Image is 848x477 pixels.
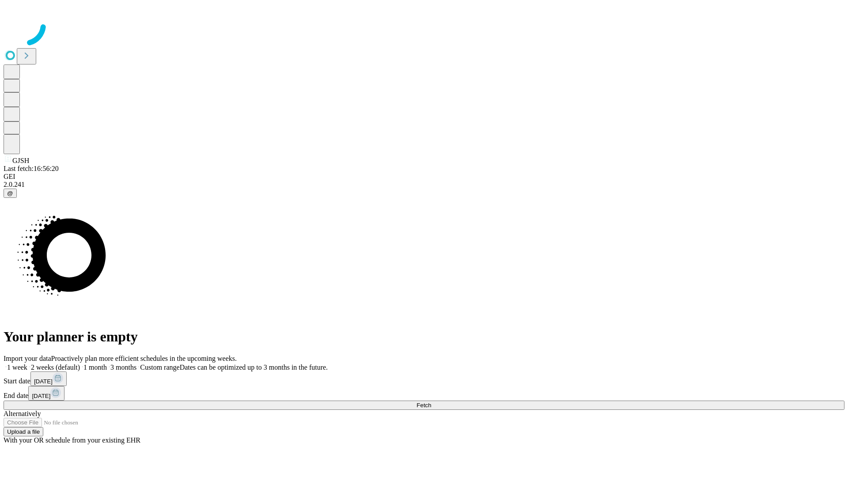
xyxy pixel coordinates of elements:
[4,355,51,362] span: Import your data
[7,363,27,371] span: 1 week
[4,329,844,345] h1: Your planner is empty
[4,371,844,386] div: Start date
[4,427,43,436] button: Upload a file
[110,363,136,371] span: 3 months
[83,363,107,371] span: 1 month
[34,378,53,385] span: [DATE]
[28,386,64,401] button: [DATE]
[4,401,844,410] button: Fetch
[4,386,844,401] div: End date
[4,436,140,444] span: With your OR schedule from your existing EHR
[51,355,237,362] span: Proactively plan more efficient schedules in the upcoming weeks.
[4,165,59,172] span: Last fetch: 16:56:20
[4,189,17,198] button: @
[32,393,50,399] span: [DATE]
[4,410,41,417] span: Alternatively
[30,371,67,386] button: [DATE]
[180,363,328,371] span: Dates can be optimized up to 3 months in the future.
[12,157,29,164] span: GJSH
[416,402,431,409] span: Fetch
[7,190,13,197] span: @
[140,363,179,371] span: Custom range
[31,363,80,371] span: 2 weeks (default)
[4,181,844,189] div: 2.0.241
[4,173,844,181] div: GEI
